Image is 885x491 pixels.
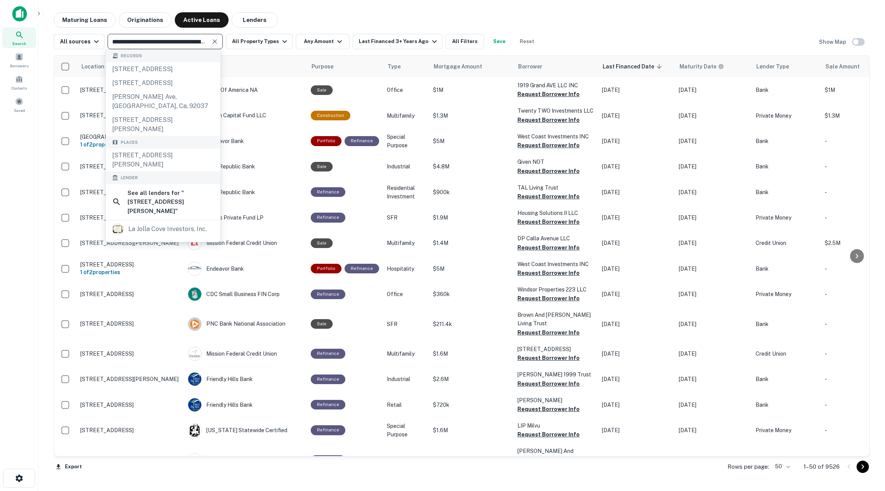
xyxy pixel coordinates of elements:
[756,62,789,71] span: Lender Type
[106,148,220,171] div: [STREET_ADDRESS][PERSON_NAME]
[679,137,748,145] p: [DATE]
[188,236,201,250] img: picture
[188,262,201,275] img: picture
[312,62,343,71] span: Purpose
[387,320,425,328] p: SFR
[433,290,510,298] p: $360k
[2,72,36,93] a: Contacts
[80,350,180,357] p: [STREET_ADDRESS]
[387,213,425,222] p: SFR
[433,265,510,273] p: $5M
[387,401,425,409] p: Retail
[226,34,293,49] button: All Property Types
[10,63,28,69] span: Borrowers
[80,133,180,140] p: [GEOGRAPHIC_DATA]
[756,137,817,145] p: Bank
[433,86,510,94] p: $1M
[679,62,724,71] div: Maturity dates displayed may be estimated. Please contact the lender for the most accurate maturi...
[128,223,207,235] div: la jolla cove investors, inc.
[14,107,25,113] span: Saved
[679,320,748,328] p: [DATE]
[80,401,180,408] p: [STREET_ADDRESS]
[514,56,598,77] th: Borrower
[353,34,442,49] button: Last Financed 3+ Years Ago
[756,188,817,196] p: Bank
[128,188,214,216] h6: See all lenders for " [STREET_ADDRESS][PERSON_NAME] "
[387,112,425,120] p: Multifamily
[188,373,201,386] img: picture
[54,12,116,28] button: Maturing Loans
[433,350,510,358] p: $1.6M
[433,239,510,247] p: $1.4M
[188,347,201,360] img: picture
[598,56,675,77] th: Last Financed Date
[433,401,510,409] p: $720k
[2,27,36,48] div: Search
[12,40,26,47] span: Search
[106,90,220,113] div: [PERSON_NAME] ave, [GEOGRAPHIC_DATA], ca, 92037
[311,264,341,273] div: This is a portfolio loan with 2 properties
[679,265,748,273] p: [DATE]
[518,62,542,71] span: Borrower
[679,426,748,434] p: [DATE]
[188,185,303,199] div: First Republic Bank
[311,136,341,146] div: This is a portfolio loan with 2 properties
[80,261,180,268] p: [STREET_ADDRESS]
[345,136,379,146] div: This loan purpose was for refinancing
[387,350,425,358] p: Multifamily
[188,398,303,412] div: Friendly Hills Bank
[359,37,439,46] div: Last Financed 3+ Years Ago
[825,62,870,71] span: Sale Amount
[517,328,580,337] button: Request Borrower Info
[847,429,885,466] iframe: Chat Widget
[602,137,671,145] p: [DATE]
[675,56,752,77] th: Maturity dates displayed may be estimated. Please contact the lender for the most accurate maturi...
[517,311,594,328] p: Brown And [PERSON_NAME] Living Trust
[387,290,425,298] p: Office
[2,94,36,115] a: Saved
[728,462,769,471] p: Rows per page:
[311,85,333,95] div: Sale
[602,401,671,409] p: [DATE]
[12,85,27,91] span: Contacts
[433,426,510,434] p: $1.6M
[80,163,180,170] p: [STREET_ADDRESS]
[772,461,791,472] div: 50
[387,239,425,247] p: Multifamily
[232,12,278,28] button: Lenders
[804,462,840,471] p: 1–50 of 9526
[188,109,303,123] div: Trilion Capital Fund LLC
[80,320,180,327] p: [STREET_ADDRESS]
[80,240,180,246] p: [STREET_ADDRESS][PERSON_NAME]
[387,456,425,464] p: Multifamily
[679,62,716,71] h6: Maturity Date
[311,349,345,358] div: This loan purpose was for refinancing
[434,62,492,71] span: Mortgage Amount
[679,86,748,94] p: [DATE]
[602,320,671,328] p: [DATE]
[2,50,36,70] a: Borrowers
[80,87,180,93] p: [STREET_ADDRESS]
[121,139,138,146] span: Places
[517,345,594,353] p: [STREET_ADDRESS]
[602,350,671,358] p: [DATE]
[433,456,510,464] p: $350k
[517,107,594,115] p: Twenty TWO Investments LLC
[752,56,821,77] th: Lender Type
[515,34,539,49] button: Reset
[113,224,123,235] img: picture
[756,86,817,94] p: Bank
[517,447,594,464] p: [PERSON_NAME] And Associates LLC
[188,211,303,225] div: Fidelis Private Fund LP
[388,62,411,71] span: Type
[517,260,594,268] p: West Coast Investments INC
[517,183,594,192] p: TAL Living Trust
[307,56,383,77] th: Purpose
[188,236,303,250] div: Mission Federal Credit Union
[603,62,664,71] span: Last Financed Date
[80,291,180,298] p: [STREET_ADDRESS]
[517,421,594,430] p: LIP Milvu
[119,12,172,28] button: Originations
[679,112,748,120] p: [DATE]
